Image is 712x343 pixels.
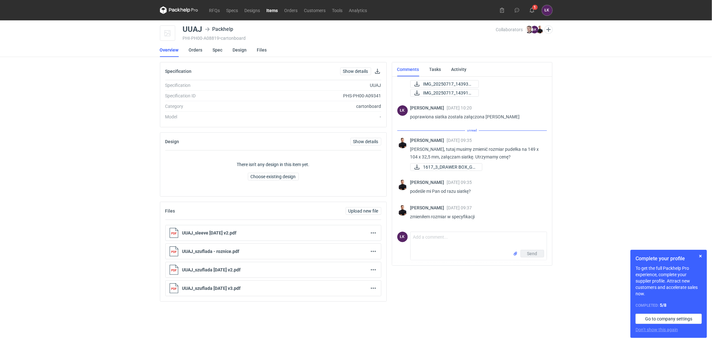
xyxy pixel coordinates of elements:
button: ŁK [542,5,552,16]
h2: Design [165,139,179,144]
button: Upload new file [346,207,381,215]
img: Tomasz Kubiak [536,26,544,33]
a: Designs [241,6,263,14]
a: Spec [213,43,223,57]
h2: Files [165,208,175,213]
p: [PERSON_NAME], tutaj musimy zmienić rozmiar pudełka na 149 x 104 x 32,5 mm, załączam siatkę. Utrz... [410,145,542,161]
tspan: PDF [171,232,177,235]
span: [PERSON_NAME] [410,180,447,185]
span: [DATE] 09:35 [447,180,472,185]
figcaption: ŁK [397,232,408,242]
div: Specification ID [165,93,252,99]
tspan: PDF [171,269,177,272]
span: [PERSON_NAME] [410,138,447,143]
button: Actions [370,248,377,255]
p: UUAJ_szuflada [DATE] v2.pdf [182,267,366,272]
div: Specification [165,82,252,88]
h1: Complete your profile [636,255,702,262]
span: [PERSON_NAME] [410,105,447,110]
button: Don’t show this again [636,326,678,333]
p: poprawiona siatka została załączona [PERSON_NAME] [410,113,542,121]
p: UUAJ_szuflada - roznice.pdf [182,249,366,254]
a: Show details [340,67,371,75]
span: • cartonboard [219,36,246,41]
p: UUAJ_szuflada [DATE] v3.pdf [182,286,366,291]
p: There isn't any design in this item yet. [237,161,310,168]
img: Tomasz Kubiak [397,205,408,216]
button: Actions [370,284,377,292]
div: - [252,114,381,120]
div: Łukasz Kowalski [397,232,408,242]
a: Overview [160,43,179,57]
strong: 5 / 8 [660,303,666,308]
a: Go to company settings [636,314,702,324]
span: 1617_3_DRAWER BOX_GC... [423,164,477,171]
img: Tomasz Kubiak [397,138,408,148]
button: Actions [370,229,377,237]
div: Category [165,103,252,109]
button: Send [521,250,544,257]
img: Tomasz Kubiak [397,180,408,190]
figcaption: ŁK [397,105,408,116]
h2: Specification [165,69,192,74]
span: [PERSON_NAME] [410,205,447,210]
a: 1617_3_DRAWER BOX_GC... [410,163,482,171]
div: UUAJ [252,82,381,88]
a: Items [263,6,281,14]
a: Activity [451,62,467,76]
span: unread [465,127,479,134]
a: Tasks [429,62,441,76]
a: RFQs [206,6,223,14]
a: Customers [301,6,329,14]
div: Model [165,114,252,120]
span: Collaborators [496,27,523,32]
div: Packhelp [205,25,234,33]
a: Design [233,43,247,57]
div: PHI-PH00-A08819 [183,36,496,41]
div: IMG_20250717_143932 (1).jpg [410,80,474,88]
p: To get the full Packhelp Pro experience, complete your supplier profile. Attract new customers an... [636,265,702,297]
div: PHS-PH00-A09341 [252,93,381,99]
a: Files [257,43,267,57]
span: Send [527,251,537,256]
button: 1 [527,5,537,15]
img: Maciej Sikora [525,26,533,33]
span: Choose existing design [251,174,296,179]
a: IMG_20250717_143916 ... [410,89,479,97]
tspan: PDF [171,287,177,290]
div: Completed: [636,302,702,309]
span: IMG_20250717_143916 ... [423,89,473,96]
span: Upload new file [349,209,378,213]
button: Actions [370,266,377,274]
tspan: PDF [171,250,177,254]
div: cartonboard [252,103,381,109]
div: UUAJ [183,25,202,33]
figcaption: ŁK [531,26,538,33]
button: Skip for now [697,252,704,260]
div: Łukasz Kowalski [397,105,408,116]
a: IMG_20250717_143932 ... [410,80,479,88]
a: Orders [189,43,203,57]
a: Analytics [346,6,370,14]
button: Download specification [374,67,381,75]
div: 1617_3_DRAWER BOX_GC1 350_V5 (1).pdf [410,163,474,171]
a: Specs [223,6,241,14]
svg: Packhelp Pro [160,6,198,14]
a: Orders [281,6,301,14]
button: Choose existing design [248,173,299,180]
p: UUAJ_sleeve [DATE] v2.pdf [182,230,366,235]
a: Show details [350,138,381,145]
p: podeśle mi Pan od razu siatkę? [410,187,542,195]
button: Edit collaborators [544,25,552,34]
span: [DATE] 09:37 [447,205,472,210]
div: Łukasz Kowalski [542,5,552,16]
div: IMG_20250717_143916 (1).jpg [410,89,474,97]
p: zmieniłem rozmiar w specyfikacji [410,213,542,220]
span: IMG_20250717_143932 ... [423,80,473,87]
span: [DATE] 10:20 [447,105,472,110]
span: [DATE] 09:35 [447,138,472,143]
